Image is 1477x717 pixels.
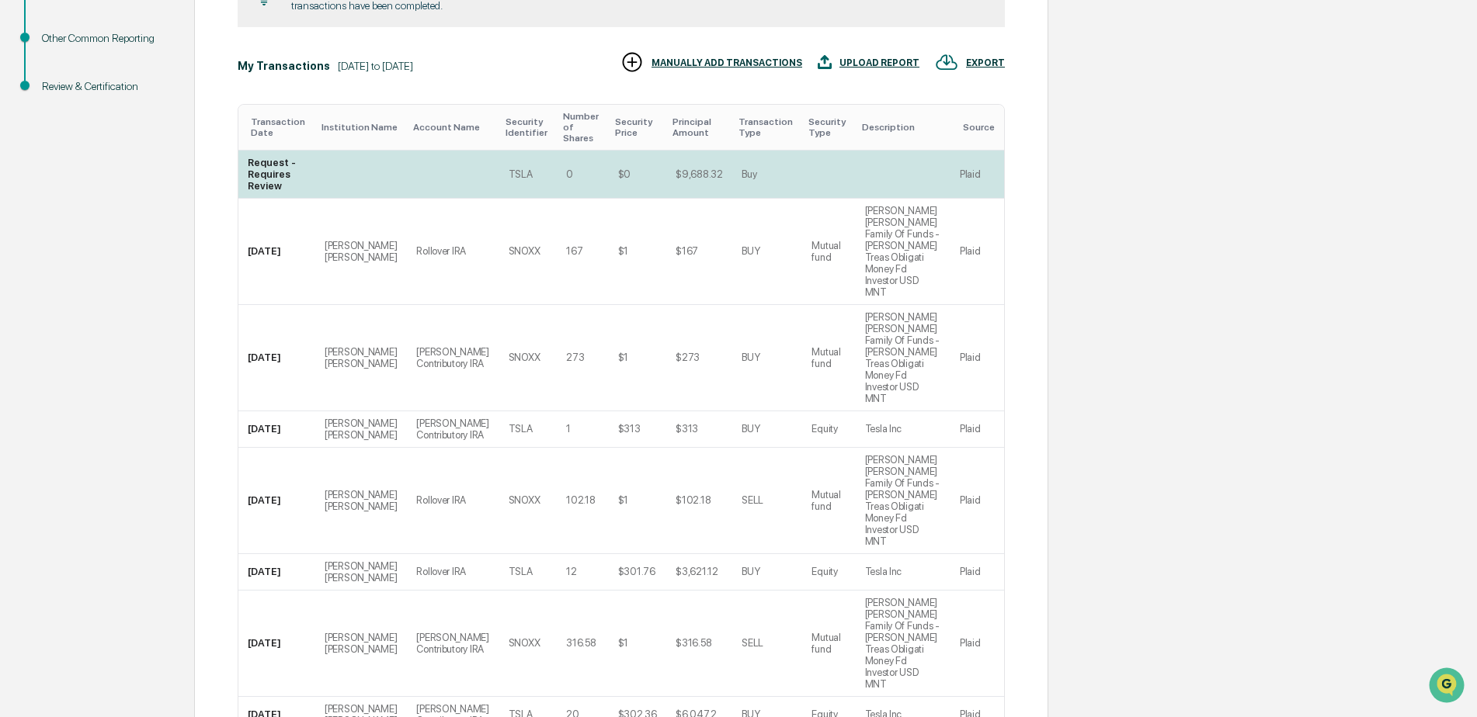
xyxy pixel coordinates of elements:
div: 🗄️ [113,197,125,210]
td: [DATE] [238,305,315,411]
div: [PERSON_NAME] [PERSON_NAME] [325,346,398,369]
div: TSLA [509,566,533,577]
td: [DATE] [238,554,315,591]
span: Data Lookup [31,225,98,241]
div: BUY [742,245,759,257]
td: Plaid [950,305,1004,411]
td: [DATE] [238,591,315,697]
div: Mutual fund [811,346,846,369]
td: Rollover IRA [407,554,499,591]
div: MANUALLY ADD TRANSACTIONS [652,57,802,68]
div: EXPORT [966,57,1005,68]
td: Plaid [950,448,1004,554]
div: $3,621.12 [676,566,718,577]
div: BUY [742,566,759,577]
img: EXPORT [935,50,958,74]
div: Toggle SortBy [506,116,551,138]
div: SNOXX [509,637,540,649]
div: Other Common Reporting [42,30,169,47]
span: Pylon [155,263,188,275]
div: Request - Requires Review [248,157,306,192]
div: $0 [618,168,631,180]
p: How can we help? [16,33,283,57]
div: $9,688.32 [676,168,723,180]
td: Plaid [950,554,1004,591]
img: 1746055101610-c473b297-6a78-478c-a979-82029cc54cd1 [16,119,43,147]
td: Plaid [950,591,1004,697]
td: [DATE] [238,448,315,554]
div: Tesla Inc [865,566,902,577]
div: We're available if you need us! [53,134,196,147]
div: Buy [742,168,756,180]
td: [PERSON_NAME] Contributory IRA [407,305,499,411]
div: 1 [566,423,571,435]
div: $313 [676,423,698,435]
div: [PERSON_NAME] [PERSON_NAME] [325,560,398,584]
div: SNOXX [509,494,540,506]
div: [PERSON_NAME] [PERSON_NAME] [325,417,398,441]
div: [PERSON_NAME] [PERSON_NAME] [325,489,398,512]
div: [PERSON_NAME] [PERSON_NAME] Family Of Funds - [PERSON_NAME] Treas Obligati Money Fd Investor USD MNT [865,597,941,690]
td: Rollover IRA [407,448,499,554]
div: Toggle SortBy [413,122,492,133]
div: $1 [618,637,628,649]
div: [DATE] to [DATE] [338,60,413,72]
td: [PERSON_NAME] Contributory IRA [407,411,499,448]
td: Rollover IRA [407,199,499,305]
div: Toggle SortBy [963,122,998,133]
div: SELL [742,637,763,649]
div: Toggle SortBy [615,116,660,138]
div: Toggle SortBy [862,122,944,133]
div: Toggle SortBy [808,116,849,138]
td: [DATE] [238,411,315,448]
div: SNOXX [509,245,540,257]
div: 273 [566,352,584,363]
div: BUY [742,352,759,363]
div: SELL [742,494,763,506]
div: 0 [566,168,573,180]
span: Preclearance [31,196,100,211]
button: Start new chat [264,123,283,142]
div: [PERSON_NAME] [PERSON_NAME] [325,240,398,263]
div: Toggle SortBy [672,116,726,138]
a: 🗄️Attestations [106,189,199,217]
div: [PERSON_NAME] [PERSON_NAME] Family Of Funds - [PERSON_NAME] Treas Obligati Money Fd Investor USD MNT [865,311,941,404]
div: Equity [811,566,837,577]
div: Toggle SortBy [738,116,796,138]
div: $1 [618,245,628,257]
div: Toggle SortBy [563,111,603,144]
div: Start new chat [53,119,255,134]
td: Plaid [950,411,1004,448]
div: Mutual fund [811,489,846,512]
a: Powered byPylon [109,262,188,275]
div: Toggle SortBy [321,122,401,133]
div: Equity [811,423,837,435]
td: [PERSON_NAME] Contributory IRA [407,591,499,697]
div: 167 [566,245,582,257]
div: $273 [676,352,700,363]
div: $316.58 [676,637,711,649]
div: [PERSON_NAME] [PERSON_NAME] Family Of Funds - [PERSON_NAME] Treas Obligati Money Fd Investor USD MNT [865,454,941,547]
div: $167 [676,245,698,257]
div: [PERSON_NAME] [PERSON_NAME] Family Of Funds - [PERSON_NAME] Treas Obligati Money Fd Investor USD MNT [865,205,941,298]
div: 12 [566,566,576,577]
div: Review & Certification [42,78,169,95]
div: $301.76 [618,566,655,577]
img: UPLOAD REPORT [818,50,832,74]
div: Tesla Inc [865,423,902,435]
div: $102.18 [676,494,711,506]
a: 🖐️Preclearance [9,189,106,217]
div: 🔎 [16,227,28,239]
iframe: Open customer support [1427,666,1469,708]
div: 316.58 [566,637,596,649]
div: BUY [742,423,759,435]
td: Plaid [950,199,1004,305]
div: My Transactions [238,60,330,72]
img: MANUALLY ADD TRANSACTIONS [620,50,644,74]
div: TSLA [509,423,533,435]
td: [DATE] [238,199,315,305]
div: $313 [618,423,641,435]
div: TSLA [509,168,533,180]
